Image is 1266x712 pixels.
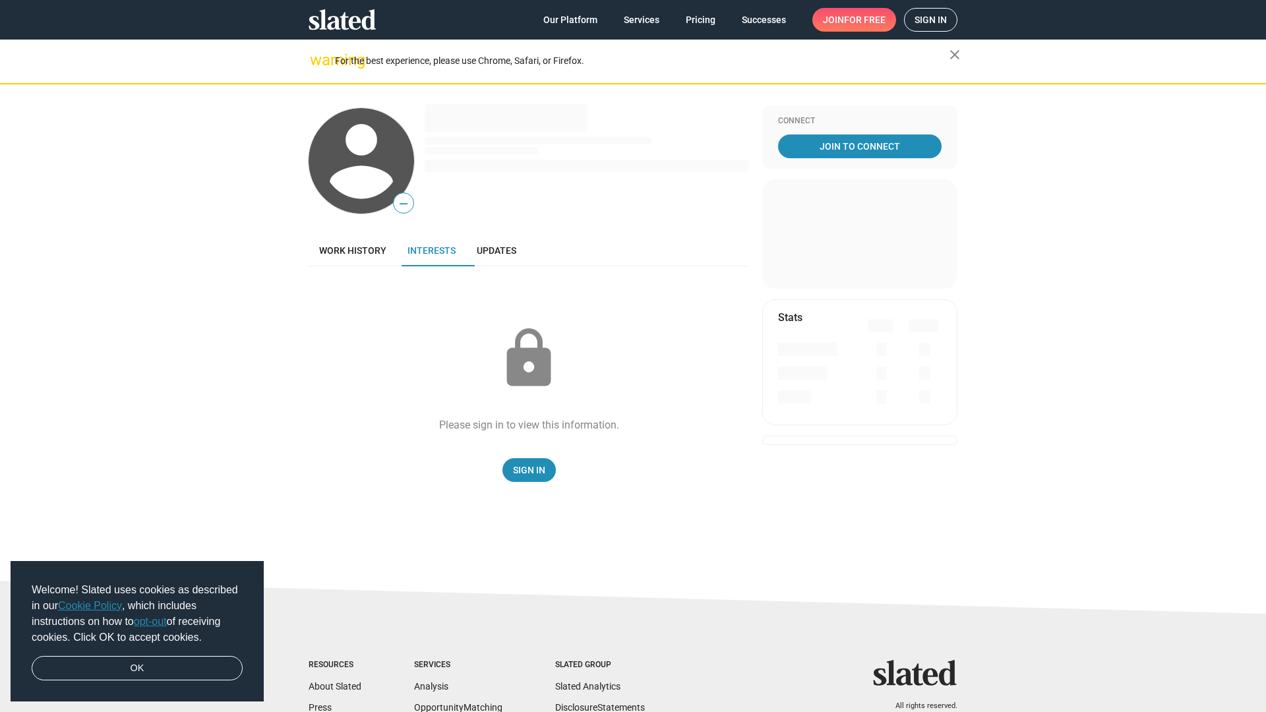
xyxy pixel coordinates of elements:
div: Please sign in to view this information. [439,418,619,432]
div: cookieconsent [11,561,264,702]
div: For the best experience, please use Chrome, Safari, or Firefox. [335,52,950,70]
a: Analysis [414,681,448,692]
span: Sign In [513,458,545,482]
span: Services [624,8,659,32]
span: Interests [407,245,456,256]
a: Sign In [502,458,556,482]
span: Updates [477,245,516,256]
span: for free [844,8,886,32]
a: Updates [466,235,527,266]
span: Our Platform [543,8,597,32]
span: Pricing [686,8,715,32]
mat-card-title: Stats [778,311,802,324]
a: Services [613,8,670,32]
span: Successes [742,8,786,32]
a: Slated Analytics [555,681,620,692]
a: Cookie Policy [58,600,122,611]
span: Join [823,8,886,32]
mat-icon: warning [310,52,326,68]
div: Connect [778,116,942,127]
a: Successes [731,8,797,32]
span: Welcome! Slated uses cookies as described in our , which includes instructions on how to of recei... [32,582,243,645]
span: Sign in [915,9,947,31]
a: Pricing [675,8,726,32]
a: Our Platform [533,8,608,32]
a: Join To Connect [778,134,942,158]
a: Work history [309,235,397,266]
div: Resources [309,660,361,670]
div: Services [414,660,502,670]
a: Sign in [904,8,957,32]
a: dismiss cookie message [32,656,243,681]
mat-icon: close [947,47,963,63]
a: About Slated [309,681,361,692]
span: — [394,195,413,212]
mat-icon: lock [496,326,562,392]
span: Work history [319,245,386,256]
div: Slated Group [555,660,645,670]
a: Joinfor free [812,8,896,32]
span: Join To Connect [781,134,939,158]
a: Interests [397,235,466,266]
a: opt-out [134,616,167,627]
